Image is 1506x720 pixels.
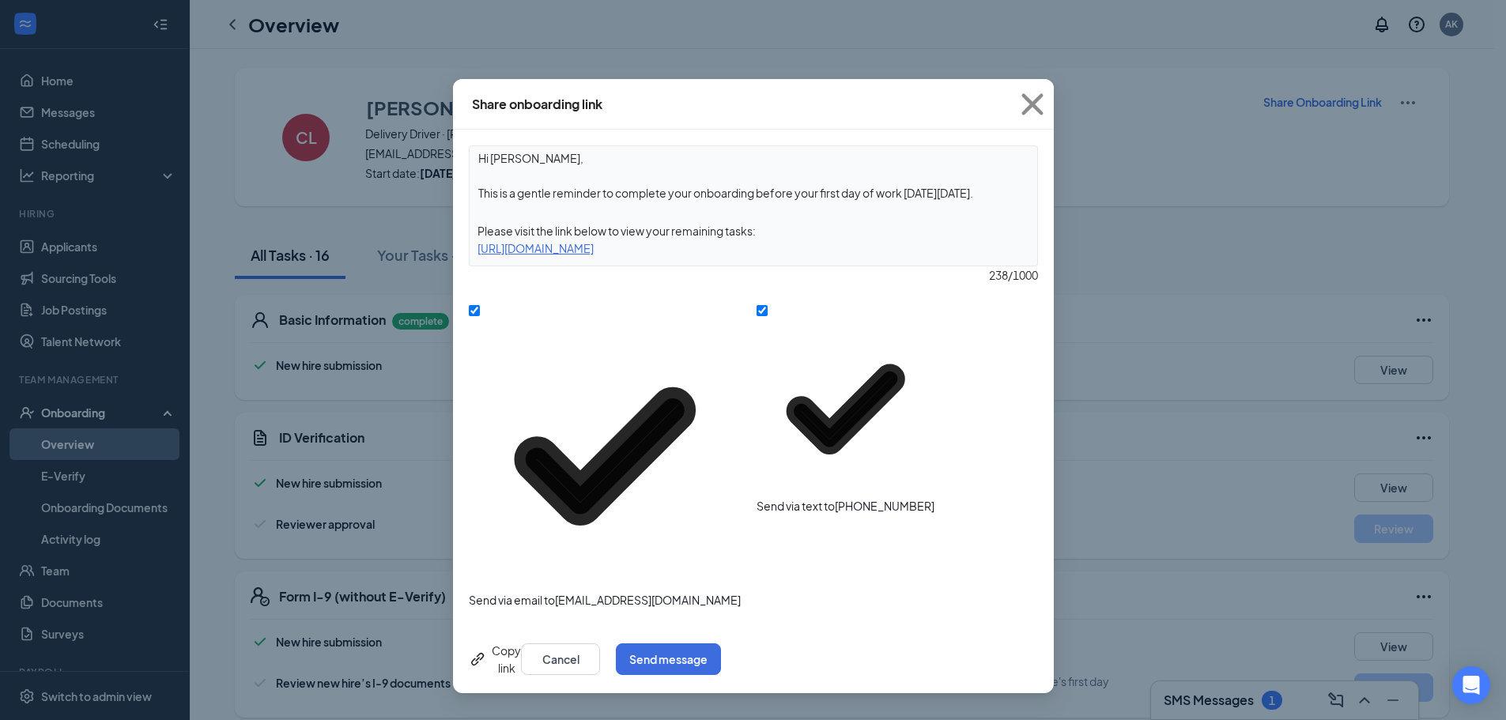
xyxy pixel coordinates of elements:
svg: Link [469,650,488,669]
svg: Checkmark [469,320,741,592]
div: Share onboarding link [472,96,602,113]
input: Send via email to[EMAIL_ADDRESS][DOMAIN_NAME] [469,305,480,316]
button: Cancel [521,643,600,675]
div: Please visit the link below to view your remaining tasks: [470,222,1037,239]
div: 238 / 1000 [469,266,1038,284]
span: Send via text to [PHONE_NUMBER] [757,499,934,513]
button: Close [1011,79,1054,130]
button: Link Copy link [469,642,521,677]
span: Send via email to [EMAIL_ADDRESS][DOMAIN_NAME] [469,593,741,607]
div: Open Intercom Messenger [1452,666,1490,704]
div: [URL][DOMAIN_NAME] [470,239,1037,257]
input: Send via text to[PHONE_NUMBER] [757,305,768,316]
svg: Cross [1011,83,1054,126]
div: Copy link [469,642,521,677]
textarea: Hi [PERSON_NAME], This is a gentle reminder to complete your onboarding before your first day of ... [470,146,1037,205]
button: Send message [616,643,721,675]
svg: Checkmark [757,320,934,498]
